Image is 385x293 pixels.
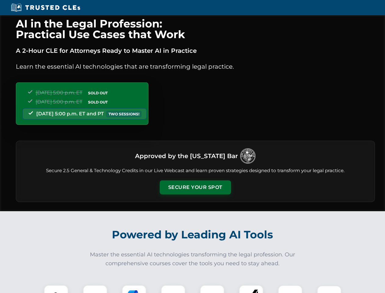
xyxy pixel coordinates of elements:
img: Logo [240,148,255,164]
h1: AI in the Legal Profession: Practical Use Cases that Work [16,18,375,40]
span: SOLD OUT [86,90,110,96]
span: [DATE] 5:00 p.m. ET [36,90,82,96]
h2: Powered by Leading AI Tools [24,224,362,245]
button: Secure Your Spot [160,180,231,194]
h3: Approved by the [US_STATE] Bar [135,150,238,161]
span: [DATE] 5:00 p.m. ET [36,99,82,105]
p: A 2-Hour CLE for Attorneys Ready to Master AI in Practice [16,46,375,56]
p: Secure 2.5 General & Technology Credits in our Live Webcast and learn proven strategies designed ... [23,167,367,174]
p: Master the essential AI technologies transforming the legal profession. Our comprehensive courses... [86,250,299,268]
span: SOLD OUT [86,99,110,105]
img: Trusted CLEs [9,3,82,12]
p: Learn the essential AI technologies that are transforming legal practice. [16,62,375,71]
